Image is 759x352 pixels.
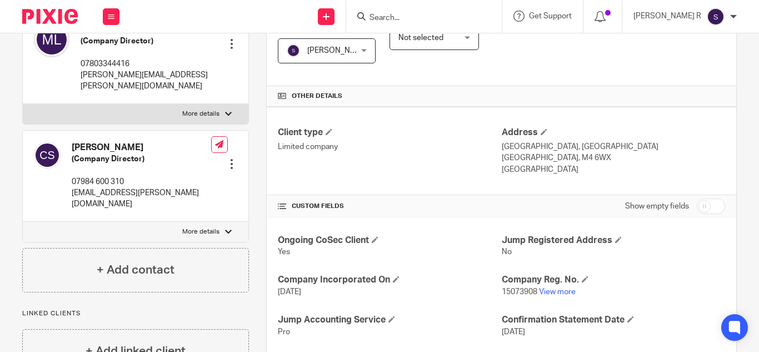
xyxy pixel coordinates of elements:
p: Linked clients [22,309,249,318]
img: Pixie [22,9,78,24]
h4: Jump Accounting Service [278,314,501,326]
img: svg%3E [707,8,725,26]
p: [GEOGRAPHIC_DATA], M4 6WX [502,152,725,163]
p: More details [182,227,219,236]
p: [PERSON_NAME][EMAIL_ADDRESS][PERSON_NAME][DOMAIN_NAME] [81,70,215,92]
h4: CUSTOM FIELDS [278,202,501,211]
h4: [PERSON_NAME] [72,142,211,153]
h4: Ongoing CoSec Client [278,235,501,246]
span: No [502,248,512,256]
h5: (Company Director) [81,36,215,47]
p: [GEOGRAPHIC_DATA] [502,164,725,175]
h4: Address [502,127,725,138]
p: 07803344416 [81,58,215,70]
p: More details [182,110,219,118]
h4: Company Reg. No. [502,274,725,286]
span: Yes [278,248,290,256]
img: svg%3E [287,44,300,57]
p: [PERSON_NAME] R [633,11,701,22]
h4: Client type [278,127,501,138]
p: [EMAIL_ADDRESS][PERSON_NAME][DOMAIN_NAME] [72,187,211,210]
img: svg%3E [34,142,61,168]
img: svg%3E [34,22,69,57]
span: 15073908 [502,288,537,296]
h4: Confirmation Statement Date [502,314,725,326]
span: [DATE] [502,328,525,336]
a: View more [539,288,576,296]
h4: + Add contact [97,261,174,279]
p: [GEOGRAPHIC_DATA], [GEOGRAPHIC_DATA] [502,141,725,152]
label: Show empty fields [625,201,689,212]
span: [PERSON_NAME] R [307,47,375,54]
span: Other details [292,92,342,101]
input: Search [368,13,468,23]
h4: Jump Registered Address [502,235,725,246]
span: Not selected [398,34,443,42]
span: Get Support [529,12,572,20]
p: 07984 600 310 [72,176,211,187]
h4: Company Incorporated On [278,274,501,286]
span: Pro [278,328,290,336]
p: Limited company [278,141,501,152]
span: [DATE] [278,288,301,296]
h5: (Company Director) [72,153,211,165]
